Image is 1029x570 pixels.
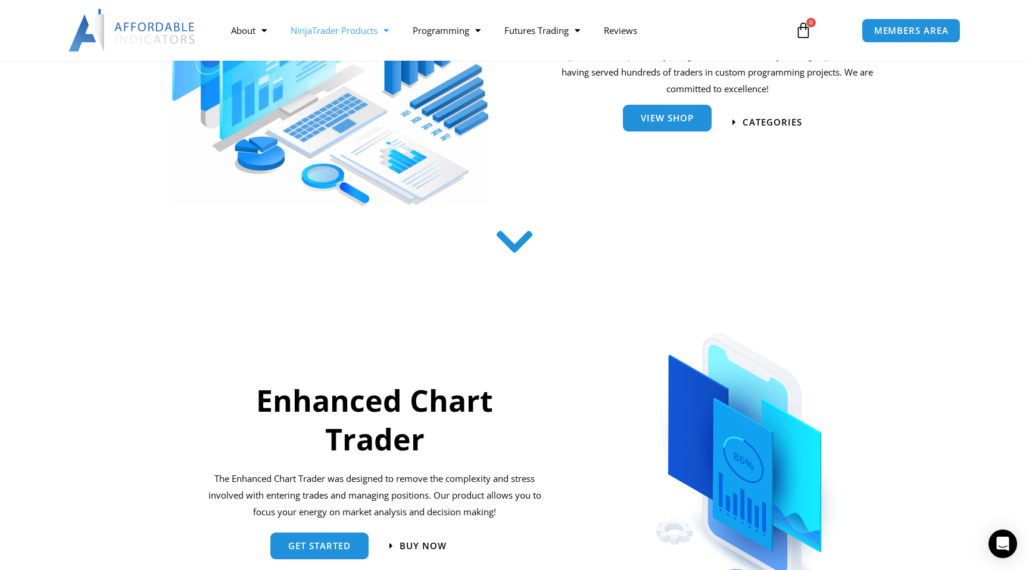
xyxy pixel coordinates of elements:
[288,541,351,550] span: get started
[207,471,544,521] p: The Enhanced Chart Trader was designed to remove the complexity and stress involved with entering...
[862,18,961,43] a: MEMBERS AREA
[874,26,949,35] span: MEMBERS AREA
[592,17,649,44] a: Reviews
[989,530,1017,558] div: Open Intercom Messenger
[806,18,816,27] span: 0
[553,48,882,98] p: All products are specifically designed based on our day trading experience and having served hund...
[492,17,592,44] a: Futures Trading
[389,541,447,550] a: Buy now
[623,105,712,131] a: View Shop
[68,9,197,52] img: LogoAI | Affordable Indicators – NinjaTrader
[270,533,369,559] a: get started
[641,114,694,123] span: View Shop
[777,13,830,48] a: 0
[732,118,802,127] a: categories
[400,541,447,550] span: Buy now
[219,17,279,44] a: About
[743,118,802,127] span: categories
[279,17,401,44] a: NinjaTrader Products
[401,17,492,44] a: Programming
[207,381,544,459] h2: Enhanced Chart Trader
[219,17,781,44] nav: Menu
